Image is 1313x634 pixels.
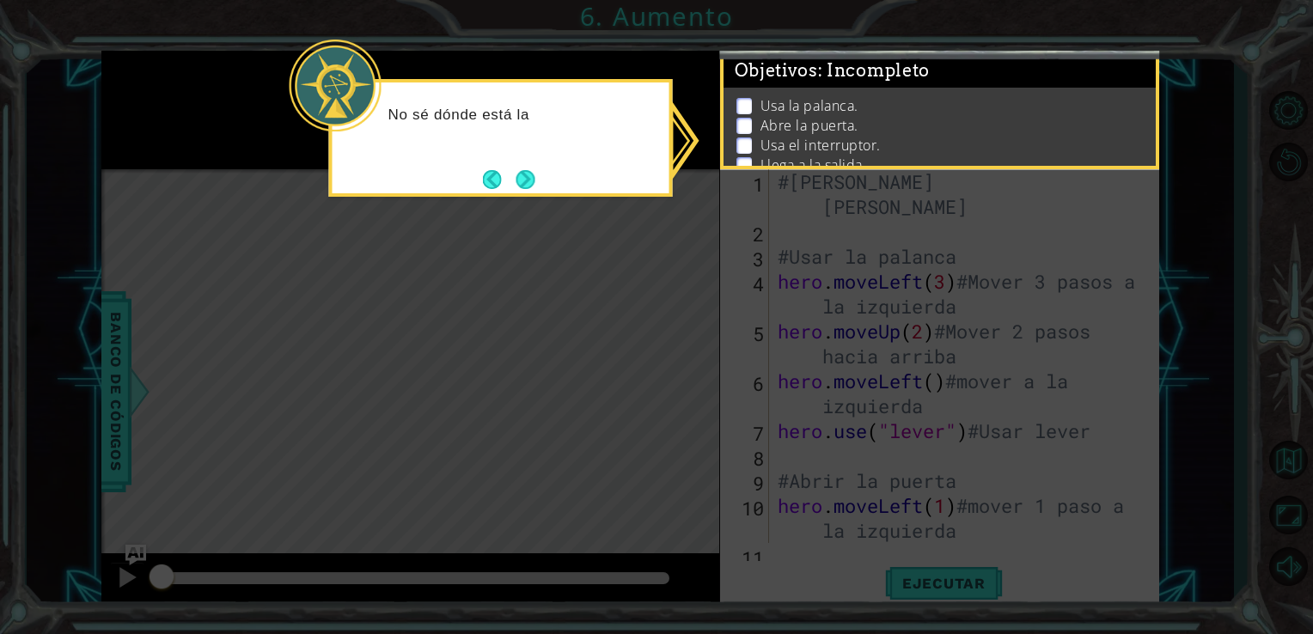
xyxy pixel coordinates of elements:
[760,155,867,174] p: Llega a la salida.
[516,170,534,189] button: Next
[760,116,858,135] p: Abre la puerta.
[483,170,516,189] button: Back
[760,96,858,115] p: Usa la palanca.
[735,60,931,82] span: Objetivos
[388,106,657,125] p: No sé dónde está la
[760,136,881,155] p: Usa el interruptor.
[818,60,930,81] span: : Incompleto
